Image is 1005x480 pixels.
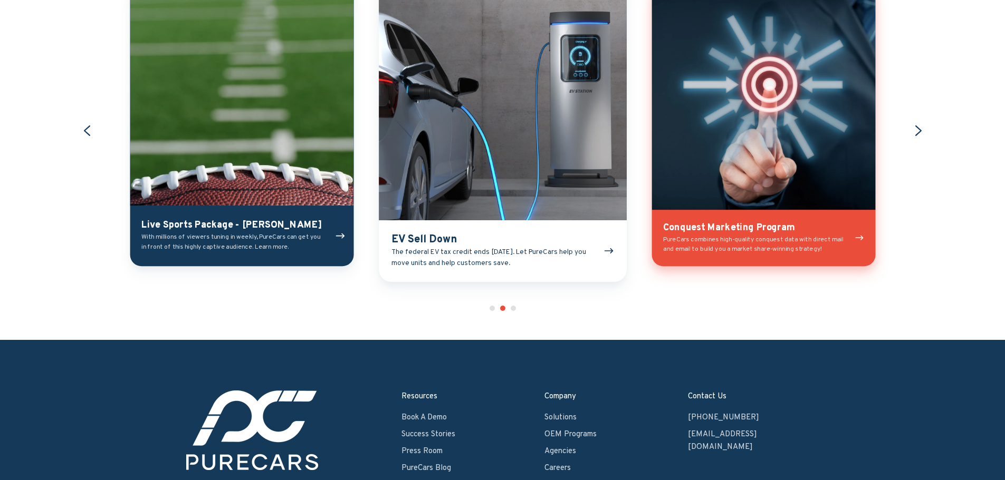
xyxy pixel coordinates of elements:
[688,413,759,423] a: [PHONE_NUMBER]
[544,413,577,423] a: Solutions
[401,413,447,423] a: Book A Demo
[490,306,495,311] button: Go to slide 1
[401,429,455,439] a: Success Stories
[401,391,437,401] a: Resources
[544,446,576,456] a: Agencies
[401,463,451,473] a: PureCars Blog
[544,429,597,439] a: OEM Programs
[511,306,516,311] button: Go to slide 3
[688,391,726,401] a: Contact Us
[544,391,576,401] a: Company
[401,446,443,456] a: Press Room
[81,124,93,137] button: Previous slide
[186,390,318,470] img: PureCars Footer Logo
[912,124,925,137] button: Next slide
[544,463,571,473] a: Careers
[500,306,505,311] button: Go to slide 2
[688,428,819,453] li: [EMAIL_ADDRESS][DOMAIN_NAME]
